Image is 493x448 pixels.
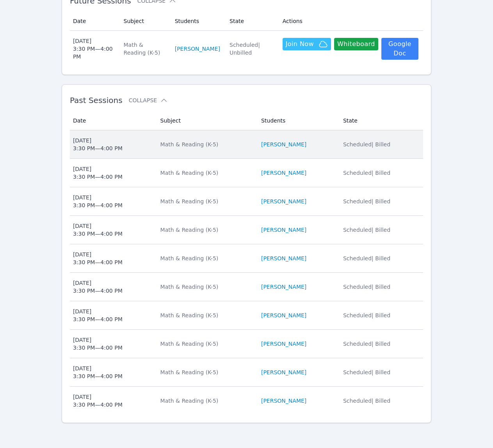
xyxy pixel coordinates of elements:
div: [DATE] 3:30 PM — 4:00 PM [73,336,123,352]
tr: [DATE]3:30 PM—4:00 PMMath & Reading (K-5)[PERSON_NAME]Scheduled| Billed [70,159,423,187]
th: Date [70,111,156,130]
span: Past Sessions [70,96,123,105]
th: Students [256,111,338,130]
a: [PERSON_NAME] [261,397,306,405]
span: Scheduled | Billed [343,141,390,148]
div: [DATE] 3:30 PM — 4:00 PM [73,194,123,209]
div: [DATE] 3:30 PM — 4:00 PM [73,279,123,295]
tr: [DATE]3:30 PM—4:00 PMMath & Reading (K-5)[PERSON_NAME]Scheduled| Billed [70,330,423,358]
div: [DATE] 3:30 PM — 4:00 PM [73,393,123,409]
a: [PERSON_NAME] [261,169,306,177]
div: Math & Reading (K-5) [160,340,252,348]
div: [DATE] 3:30 PM — 4:00 PM [73,222,123,238]
button: Whiteboard [334,38,378,50]
span: Scheduled | Billed [343,369,390,375]
a: [PERSON_NAME] [261,254,306,262]
a: [PERSON_NAME] [261,368,306,376]
a: [PERSON_NAME] [261,226,306,234]
div: Math & Reading (K-5) [160,226,252,234]
span: Scheduled | Billed [343,312,390,318]
tr: [DATE]3:30 PM—4:00 PMMath & Reading (K-5)[PERSON_NAME]Scheduled| Billed [70,387,423,415]
th: Actions [278,12,423,31]
button: Join Now [283,38,331,50]
tr: [DATE]3:30 PM—4:00 PMMath & Reading (K-5)[PERSON_NAME]Scheduled| Billed [70,130,423,159]
th: State [225,12,278,31]
tr: [DATE]3:30 PM—4:00 PMMath & Reading (K-5)[PERSON_NAME]Scheduled| Billed [70,301,423,330]
div: [DATE] 3:30 PM — 4:00 PM [73,37,114,60]
div: [DATE] 3:30 PM — 4:00 PM [73,251,123,266]
button: Collapse [129,96,168,104]
div: Math & Reading (K-5) [160,311,252,319]
a: [PERSON_NAME] [261,340,306,348]
tr: [DATE]3:30 PM—4:00 PMMath & Reading (K-5)[PERSON_NAME]Scheduled| Billed [70,216,423,244]
div: [DATE] 3:30 PM — 4:00 PM [73,165,123,181]
span: Scheduled | Billed [343,284,390,290]
span: Join Now [286,39,314,49]
span: Scheduled | Billed [343,227,390,233]
span: Scheduled | Billed [343,255,390,261]
div: Math & Reading (K-5) [160,169,252,177]
th: Subject [119,12,170,31]
a: [PERSON_NAME] [261,311,306,319]
div: Math & Reading (K-5) [160,368,252,376]
span: Scheduled | Billed [343,198,390,204]
div: Math & Reading (K-5) [160,397,252,405]
tr: [DATE]3:30 PM—4:00 PMMath & Reading (K-5)[PERSON_NAME]Scheduled| Billed [70,358,423,387]
a: Google Doc [381,38,418,60]
div: Math & Reading (K-5) [160,283,252,291]
a: [PERSON_NAME] [175,45,220,53]
div: Math & Reading (K-5) [124,41,166,57]
th: State [338,111,423,130]
th: Students [170,12,225,31]
span: Scheduled | Billed [343,398,390,404]
span: Scheduled | Unbilled [230,42,260,56]
div: [DATE] 3:30 PM — 4:00 PM [73,308,123,323]
th: Date [70,12,119,31]
a: [PERSON_NAME] [261,197,306,205]
tr: [DATE]3:30 PM—4:00 PMMath & Reading (K-5)[PERSON_NAME]Scheduled| Billed [70,187,423,216]
div: Math & Reading (K-5) [160,140,252,148]
a: [PERSON_NAME] [261,140,306,148]
tr: [DATE]3:30 PM—4:00 PMMath & Reading (K-5)[PERSON_NAME]Scheduled| UnbilledJoin NowWhiteboardGoogle... [70,31,423,67]
span: Scheduled | Billed [343,341,390,347]
div: [DATE] 3:30 PM — 4:00 PM [73,137,123,152]
div: [DATE] 3:30 PM — 4:00 PM [73,364,123,380]
th: Subject [156,111,256,130]
tr: [DATE]3:30 PM—4:00 PMMath & Reading (K-5)[PERSON_NAME]Scheduled| Billed [70,244,423,273]
span: Scheduled | Billed [343,170,390,176]
tr: [DATE]3:30 PM—4:00 PMMath & Reading (K-5)[PERSON_NAME]Scheduled| Billed [70,273,423,301]
div: Math & Reading (K-5) [160,197,252,205]
a: [PERSON_NAME] [261,283,306,291]
div: Math & Reading (K-5) [160,254,252,262]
